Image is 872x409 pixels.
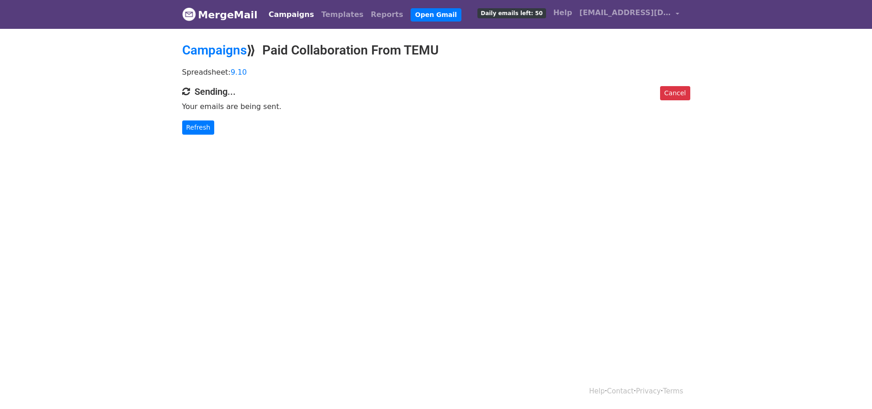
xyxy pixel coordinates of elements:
a: Campaigns [182,43,247,58]
h2: ⟫ Paid Collaboration From TEMU [182,43,690,58]
a: Refresh [182,120,215,135]
a: Templates [318,5,367,24]
span: Daily emails left: 50 [477,8,546,18]
a: Reports [367,5,407,24]
p: Spreadsheet: [182,67,690,77]
a: Help [589,387,605,395]
p: Your emails are being sent. [182,102,690,111]
a: Daily emails left: 50 [474,4,549,22]
a: Help [550,4,576,22]
a: MergeMail [182,5,258,24]
a: Campaigns [265,5,318,24]
a: Privacy [636,387,661,395]
span: [EMAIL_ADDRESS][DOMAIN_NAME] [580,7,671,18]
a: Open Gmail [411,8,461,22]
a: 9.10 [231,68,247,76]
a: Contact [607,387,634,395]
h4: Sending... [182,86,690,97]
a: Cancel [660,86,690,100]
a: [EMAIL_ADDRESS][DOMAIN_NAME] [576,4,683,25]
img: MergeMail logo [182,7,196,21]
a: Terms [663,387,683,395]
